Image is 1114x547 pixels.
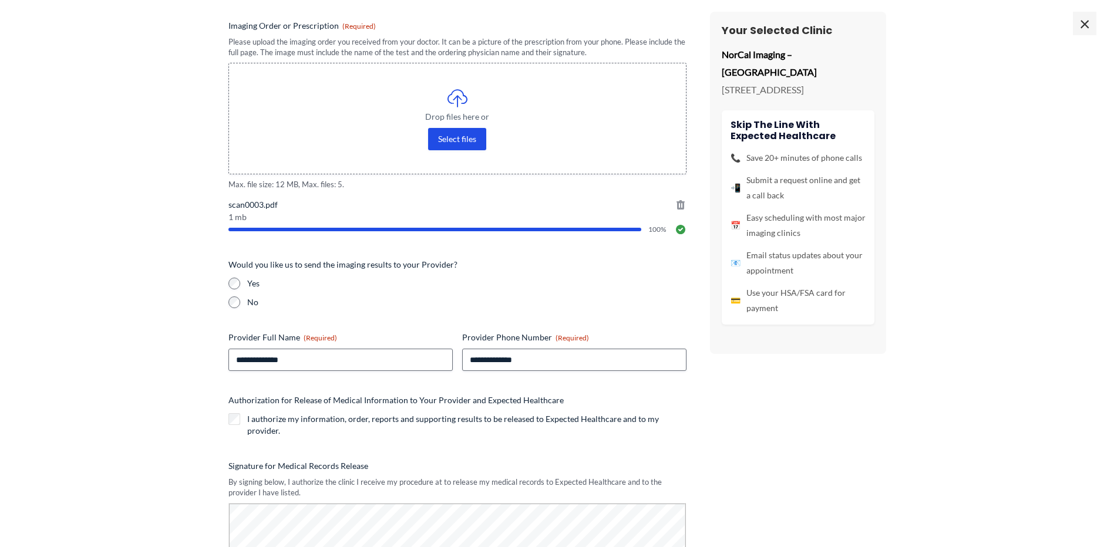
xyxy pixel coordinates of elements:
[731,218,741,233] span: 📅
[228,460,686,472] label: Signature for Medical Records Release
[228,394,564,406] legend: Authorization for Release of Medical Information to Your Provider and Expected Healthcare
[428,128,486,150] button: select files, imaging order or prescription(required)
[228,259,457,271] legend: Would you like us to send the imaging results to your Provider?
[731,285,866,316] li: Use your HSA/FSA card for payment
[228,199,686,211] span: scan0003.pdf
[731,173,866,203] li: Submit a request online and get a call back
[648,226,668,233] span: 100%
[722,23,874,37] h3: Your Selected Clinic
[731,119,866,141] h4: Skip the line with Expected Healthcare
[731,248,866,278] li: Email status updates about your appointment
[731,150,741,166] span: 📞
[722,46,874,80] p: NorCal Imaging – [GEOGRAPHIC_DATA]
[1073,12,1096,35] span: ×
[253,113,662,121] span: Drop files here or
[228,332,453,343] label: Provider Full Name
[731,180,741,195] span: 📲
[722,81,874,99] p: [STREET_ADDRESS]
[731,255,741,271] span: 📧
[247,278,686,289] label: Yes
[731,293,741,308] span: 💳
[731,210,866,241] li: Easy scheduling with most major imaging clinics
[556,333,589,342] span: (Required)
[731,150,866,166] li: Save 20+ minutes of phone calls
[228,20,686,32] label: Imaging Order or Prescription
[342,22,376,31] span: (Required)
[228,36,686,58] div: Please upload the imaging order you received from your doctor. It can be a picture of the prescri...
[228,179,686,190] span: Max. file size: 12 MB, Max. files: 5.
[247,413,686,437] label: I authorize my information, order, reports and supporting results to be released to Expected Heal...
[247,296,686,308] label: No
[462,332,686,343] label: Provider Phone Number
[228,213,686,221] span: 1 mb
[228,477,686,498] div: By signing below, I authorize the clinic I receive my procedure at to release my medical records ...
[304,333,337,342] span: (Required)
